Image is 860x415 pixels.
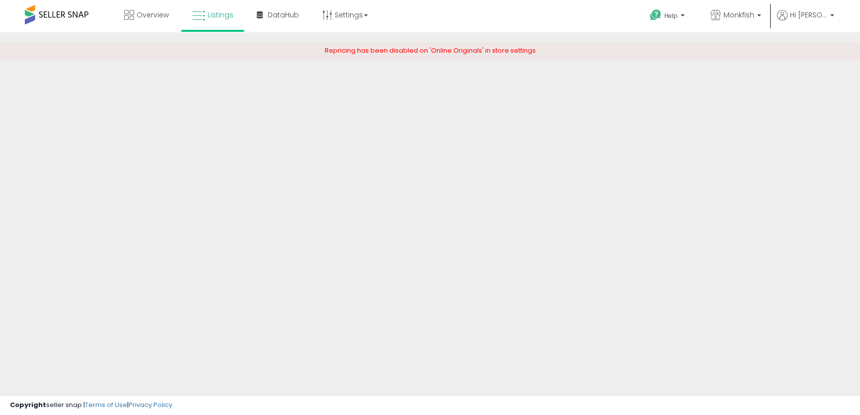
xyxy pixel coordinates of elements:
[664,11,678,20] span: Help
[649,9,662,21] i: Get Help
[790,10,827,20] span: Hi [PERSON_NAME]
[10,400,46,410] strong: Copyright
[723,10,754,20] span: Monkfish
[325,46,536,55] span: Repricing has been disabled on 'Online Originals' in store settings
[642,1,695,32] a: Help
[777,10,834,32] a: Hi [PERSON_NAME]
[137,10,169,20] span: Overview
[129,400,172,410] a: Privacy Policy
[10,401,172,410] div: seller snap | |
[208,10,233,20] span: Listings
[85,400,127,410] a: Terms of Use
[268,10,299,20] span: DataHub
